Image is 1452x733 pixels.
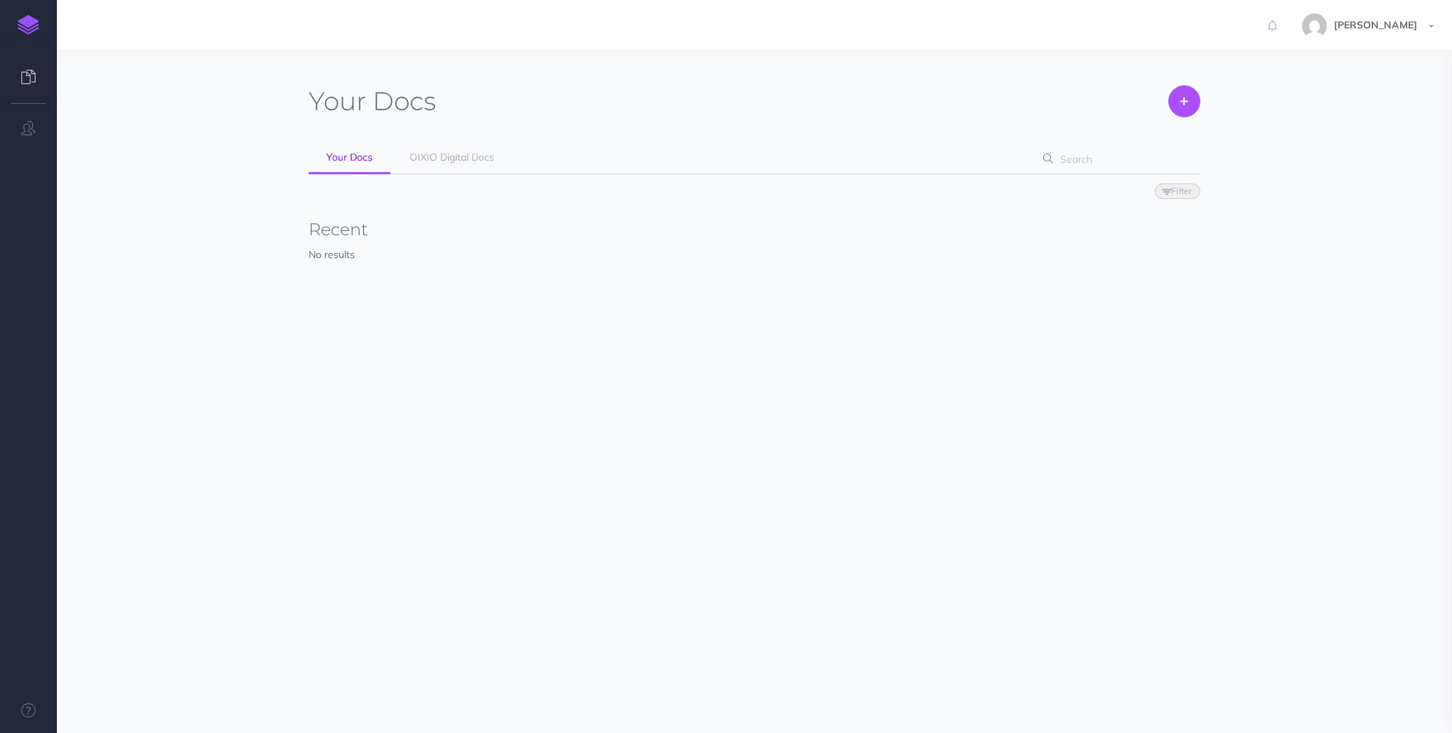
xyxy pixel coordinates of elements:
[410,151,494,164] span: OIXIO Digital Docs
[309,142,390,174] a: Your Docs
[1056,146,1178,172] input: Search
[1155,183,1200,199] button: Filter
[1327,18,1424,31] span: [PERSON_NAME]
[309,85,366,117] span: Your
[18,15,39,35] img: logo-mark.svg
[309,220,1200,239] h3: Recent
[1302,14,1327,38] img: 31ca6b76c58a41dfc3662d81e4fc32f0.jpg
[392,142,512,173] a: OIXIO Digital Docs
[309,247,1200,262] p: No results
[309,85,436,117] h1: Docs
[326,151,373,164] span: Your Docs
